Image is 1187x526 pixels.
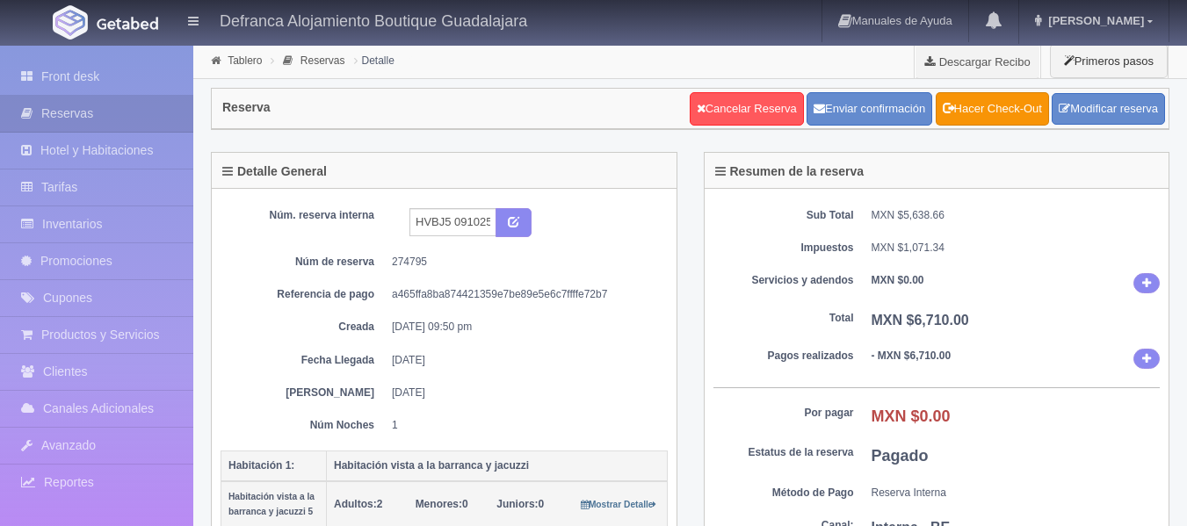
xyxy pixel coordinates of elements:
[350,52,399,68] li: Detalle
[392,255,655,270] dd: 274795
[872,208,1161,223] dd: MXN $5,638.66
[234,418,374,433] dt: Núm Noches
[392,385,655,400] dd: [DATE]
[392,353,655,368] dd: [DATE]
[496,498,538,510] strong: Juniors:
[1044,14,1144,27] span: [PERSON_NAME]
[220,9,527,31] h4: Defranca Alojamiento Boutique Guadalajara
[234,287,374,302] dt: Referencia de pago
[334,498,377,510] strong: Adultos:
[327,450,668,481] th: Habitación vista a la barranca y jacuzzi
[222,101,271,114] h4: Reserva
[496,498,544,510] span: 0
[222,165,327,178] h4: Detalle General
[97,17,158,30] img: Getabed
[872,447,929,465] b: Pagado
[234,255,374,270] dt: Núm de reserva
[713,406,854,421] dt: Por pagar
[53,5,88,40] img: Getabed
[1052,93,1165,126] a: Modificar reserva
[392,418,655,433] dd: 1
[713,445,854,460] dt: Estatus de la reserva
[392,287,655,302] dd: a465ffa8ba874421359e7be89e5e6c7ffffe72b7
[872,241,1161,256] dd: MXN $1,071.34
[713,273,854,288] dt: Servicios y adendos
[581,498,657,510] a: Mostrar Detalle
[581,500,657,509] small: Mostrar Detalle
[234,320,374,335] dt: Creada
[300,54,345,67] a: Reservas
[416,498,462,510] strong: Menores:
[1050,44,1168,78] button: Primeros pasos
[872,313,969,328] b: MXN $6,710.00
[872,274,924,286] b: MXN $0.00
[872,407,951,425] b: MXN $0.00
[713,349,854,364] dt: Pagos realizados
[690,92,804,126] a: Cancelar Reserva
[915,44,1040,79] a: Descargar Recibo
[228,492,315,516] small: Habitación vista a la barranca y jacuzzi 5
[936,92,1049,126] a: Hacer Check-Out
[228,459,294,472] b: Habitación 1:
[234,353,374,368] dt: Fecha Llegada
[334,498,382,510] span: 2
[713,241,854,256] dt: Impuestos
[392,320,655,335] dd: [DATE] 09:50 pm
[713,311,854,326] dt: Total
[416,498,468,510] span: 0
[228,54,262,67] a: Tablero
[234,208,374,223] dt: Núm. reserva interna
[872,349,952,362] b: - MXN $6,710.00
[713,486,854,501] dt: Método de Pago
[234,385,374,400] dt: [PERSON_NAME]
[713,208,854,223] dt: Sub Total
[715,165,865,178] h4: Resumen de la reserva
[807,92,932,126] button: Enviar confirmación
[872,486,1161,501] dd: Reserva Interna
